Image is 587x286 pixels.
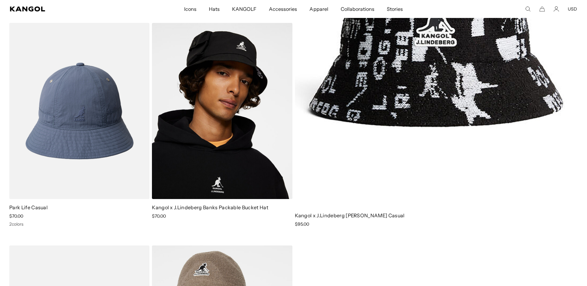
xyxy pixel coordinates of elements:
[295,212,405,219] a: Kangol x J.Lindeberg [PERSON_NAME] Casual
[525,6,531,12] summary: Search here
[9,204,48,210] a: Park Life Casual
[152,23,292,199] img: Kangol x J.Lindeberg Banks Packable Bucket Hat
[10,6,122,11] a: Kangol
[152,204,268,210] a: Kangol x J.Lindeberg Banks Packable Bucket Hat
[9,213,23,219] span: $70.00
[9,221,149,227] div: 2 colors
[9,23,149,199] img: Park Life Casual
[295,221,309,227] span: $95.00
[152,213,166,219] span: $70.00
[554,6,559,12] a: Account
[568,6,577,12] button: USD
[539,6,545,12] button: Cart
